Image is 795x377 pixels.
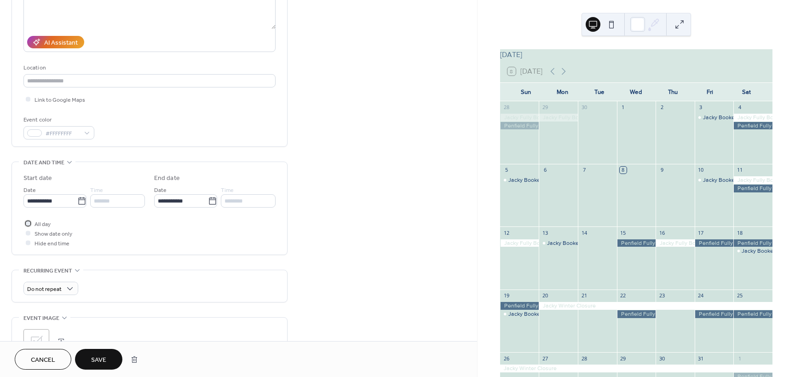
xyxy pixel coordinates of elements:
[542,292,548,299] div: 20
[75,349,122,370] button: Save
[500,239,539,247] div: Jacky Fully Booked
[742,247,786,255] div: Jacky Booked PM
[617,239,656,247] div: Penfield Fully Booked
[703,114,748,122] div: Jacky Booked PM
[542,229,548,236] div: 13
[23,63,274,73] div: Location
[503,355,510,362] div: 26
[23,313,59,323] span: Event image
[617,310,656,318] div: Penfield Fully Booked
[733,310,772,318] div: Penfield Fully Booked
[656,239,695,247] div: Jacky Fully Booked
[620,104,627,111] div: 1
[733,247,772,255] div: Jacky Booked PM
[733,122,772,130] div: Penfield Fully Booked
[733,114,772,122] div: Jacky Fully Booked
[658,355,665,362] div: 30
[736,229,743,236] div: 18
[154,174,180,183] div: End date
[542,167,548,174] div: 6
[581,83,618,101] div: Tue
[90,186,103,195] span: Time
[691,83,728,101] div: Fri
[500,114,539,122] div: Jacky Fully Booked
[695,176,734,184] div: Jacky Booked PM
[697,355,704,362] div: 31
[35,239,69,249] span: Hide end time
[542,104,548,111] div: 29
[733,239,772,247] div: Penfield Fully Booked
[620,229,627,236] div: 15
[581,292,588,299] div: 21
[23,266,72,276] span: Recurring event
[503,167,510,174] div: 5
[539,302,772,310] div: Jacky Winter Closure
[221,186,234,195] span: Time
[703,176,748,184] div: Jacky Booked PM
[655,83,691,101] div: Thu
[46,129,80,139] span: #FFFFFFFF
[736,104,743,111] div: 4
[695,114,734,122] div: Jacky Booked PM
[542,355,548,362] div: 27
[23,115,92,125] div: Event color
[23,186,36,195] span: Date
[15,349,71,370] button: Cancel
[697,229,704,236] div: 17
[736,355,743,362] div: 1
[728,83,765,101] div: Sat
[618,83,655,101] div: Wed
[733,176,772,184] div: Jacky Fully Booked
[91,355,106,365] span: Save
[23,158,64,168] span: Date and time
[695,310,734,318] div: Penfield Fully Booked
[500,176,539,184] div: Jacky Booked AM
[581,229,588,236] div: 14
[697,292,704,299] div: 24
[503,292,510,299] div: 19
[27,36,84,48] button: AI Assistant
[507,83,544,101] div: Sun
[35,220,51,229] span: All day
[154,186,167,195] span: Date
[581,355,588,362] div: 28
[539,114,578,122] div: Jacky Fully Booked
[35,229,72,239] span: Show date only
[508,310,553,318] div: Jacky Booked AM
[736,292,743,299] div: 25
[500,122,539,130] div: Penfield Fully Booked
[503,104,510,111] div: 28
[620,355,627,362] div: 29
[658,229,665,236] div: 16
[733,185,772,192] div: Penfield Fully Booked
[500,49,772,60] div: [DATE]
[503,229,510,236] div: 12
[547,239,592,247] div: Jacky Booked PM
[500,302,539,310] div: Penfield Fully Booked
[697,167,704,174] div: 10
[620,292,627,299] div: 22
[581,104,588,111] div: 30
[27,284,62,295] span: Do not repeat
[697,104,704,111] div: 3
[31,355,55,365] span: Cancel
[658,167,665,174] div: 9
[508,176,553,184] div: Jacky Booked AM
[544,83,581,101] div: Mon
[23,174,52,183] div: Start date
[658,104,665,111] div: 2
[35,95,85,105] span: Link to Google Maps
[658,292,665,299] div: 23
[620,167,627,174] div: 8
[500,310,539,318] div: Jacky Booked AM
[581,167,588,174] div: 7
[736,167,743,174] div: 11
[500,365,772,372] div: Jacky Winter Closure
[695,239,734,247] div: Penfield Fully Booked
[44,38,78,48] div: AI Assistant
[539,239,578,247] div: Jacky Booked PM
[23,329,49,355] div: ;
